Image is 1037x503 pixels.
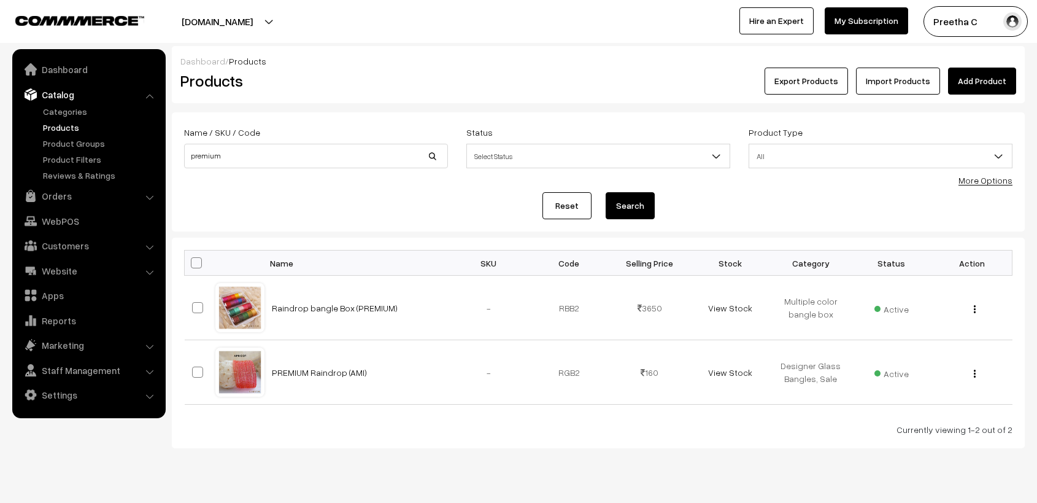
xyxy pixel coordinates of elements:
[529,340,609,405] td: RGB2
[15,84,161,106] a: Catalog
[40,105,161,118] a: Categories
[449,251,529,276] th: SKU
[40,137,161,150] a: Product Groups
[771,276,851,340] td: Multiple color bangle box
[856,68,940,95] a: Import Products
[708,367,752,378] a: View Stock
[609,340,690,405] td: 160
[958,175,1012,185] a: More Options
[180,56,225,66] a: Dashboard
[1003,12,1022,31] img: user
[739,7,814,34] a: Hire an Expert
[272,303,398,313] a: Raindrop bangle Box (PREMIUM)
[771,340,851,405] td: Designer Glass Bangles, Sale
[229,56,266,66] span: Products
[15,12,123,27] a: COMMMERCE
[40,121,161,134] a: Products
[690,251,770,276] th: Stock
[15,334,161,356] a: Marketing
[609,276,690,340] td: 3650
[15,210,161,232] a: WebPOS
[184,423,1012,436] div: Currently viewing 1-2 out of 2
[139,6,296,37] button: [DOMAIN_NAME]
[529,251,609,276] th: Code
[874,364,909,380] span: Active
[15,284,161,306] a: Apps
[529,276,609,340] td: RBB2
[15,16,144,25] img: COMMMERCE
[15,185,161,207] a: Orders
[708,303,752,313] a: View Stock
[40,169,161,182] a: Reviews & Ratings
[40,153,161,166] a: Product Filters
[466,126,493,139] label: Status
[606,192,655,219] button: Search
[449,340,529,405] td: -
[825,7,908,34] a: My Subscription
[15,235,161,257] a: Customers
[609,251,690,276] th: Selling Price
[180,71,447,90] h2: Products
[15,384,161,406] a: Settings
[749,126,803,139] label: Product Type
[874,300,909,316] span: Active
[466,144,730,168] span: Select Status
[272,367,367,378] a: PREMIUM Raindrop (AMI)
[15,260,161,282] a: Website
[15,310,161,332] a: Reports
[749,146,1012,167] span: All
[264,251,449,276] th: Name
[184,126,260,139] label: Name / SKU / Code
[749,144,1012,168] span: All
[923,6,1028,37] button: Preetha C
[542,192,592,219] a: Reset
[15,359,161,381] a: Staff Management
[765,68,848,95] button: Export Products
[931,251,1012,276] th: Action
[851,251,931,276] th: Status
[948,68,1016,95] a: Add Product
[771,251,851,276] th: Category
[974,370,976,378] img: Menu
[974,305,976,313] img: Menu
[449,276,529,340] td: -
[180,55,1016,68] div: /
[467,146,730,167] span: Select Status
[15,58,161,80] a: Dashboard
[184,144,448,168] input: Name / SKU / Code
